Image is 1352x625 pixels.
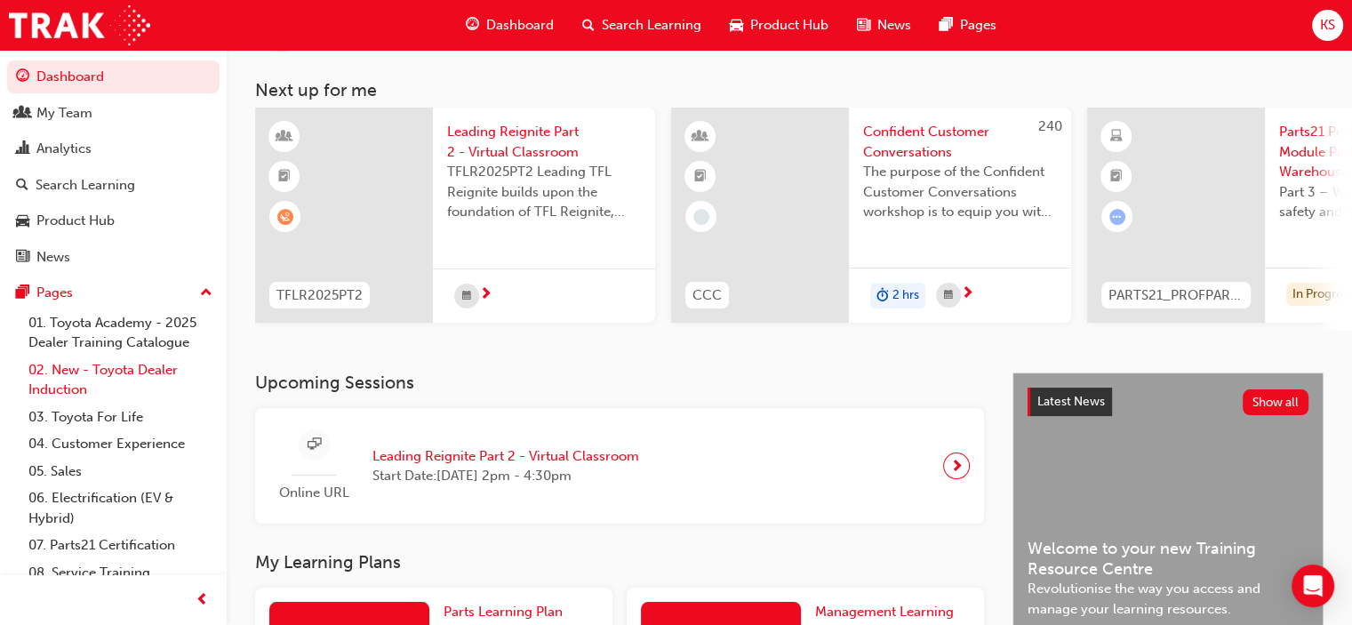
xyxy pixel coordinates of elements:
[278,125,291,148] span: learningResourceType_INSTRUCTOR_LED-icon
[961,286,974,302] span: next-icon
[447,162,641,222] span: TFLR2025PT2 Leading TFL Reignite builds upon the foundation of TFL Reignite, reaffirming our comm...
[602,15,701,36] span: Search Learning
[7,97,220,130] a: My Team
[693,209,709,225] span: learningRecordVerb_NONE-icon
[447,122,641,162] span: Leading Reignite Part 2 - Virtual Classroom
[960,15,996,36] span: Pages
[255,552,984,573] h3: My Learning Plans
[36,139,92,159] div: Analytics
[7,276,220,309] button: Pages
[16,285,29,301] span: pages-icon
[444,602,570,622] a: Parts Learning Plan
[16,69,29,85] span: guage-icon
[227,80,1352,100] h3: Next up for me
[21,309,220,357] a: 01. Toyota Academy - 2025 Dealer Training Catalogue
[892,285,919,306] span: 2 hrs
[200,282,212,305] span: up-icon
[1028,539,1308,579] span: Welcome to your new Training Resource Centre
[876,284,889,308] span: duration-icon
[1028,579,1308,619] span: Revolutionise the way you access and manage your learning resources.
[16,106,29,122] span: people-icon
[671,108,1071,323] a: 240CCCConfident Customer ConversationsThe purpose of the Confident Customer Conversations worksho...
[21,559,220,587] a: 08. Service Training
[372,446,639,467] span: Leading Reignite Part 2 - Virtual Classroom
[16,213,29,229] span: car-icon
[36,175,135,196] div: Search Learning
[255,373,984,393] h3: Upcoming Sessions
[36,103,92,124] div: My Team
[694,125,707,148] span: learningResourceType_INSTRUCTOR_LED-icon
[9,5,150,45] img: Trak
[21,458,220,485] a: 05. Sales
[1292,565,1334,607] div: Open Intercom Messenger
[486,15,554,36] span: Dashboard
[1110,125,1123,148] span: learningResourceType_ELEARNING-icon
[1038,118,1062,134] span: 240
[479,287,492,303] span: next-icon
[21,357,220,404] a: 02. New - Toyota Dealer Induction
[276,285,363,306] span: TFLR2025PT2
[1109,209,1125,225] span: learningRecordVerb_ATTEMPT-icon
[444,604,563,620] span: Parts Learning Plan
[716,7,843,44] a: car-iconProduct Hub
[372,466,639,486] span: Start Date: [DATE] 2pm - 4:30pm
[750,15,828,36] span: Product Hub
[7,60,220,93] a: Dashboard
[7,57,220,276] button: DashboardMy TeamAnalyticsSearch LearningProduct HubNews
[1037,394,1105,409] span: Latest News
[196,589,209,612] span: prev-icon
[925,7,1011,44] a: pages-iconPages
[308,434,321,456] span: sessionType_ONLINE_URL-icon
[7,169,220,202] a: Search Learning
[36,211,115,231] div: Product Hub
[452,7,568,44] a: guage-iconDashboard
[1110,165,1123,188] span: booktick-icon
[278,165,291,188] span: booktick-icon
[1312,10,1343,41] button: KS
[269,422,970,510] a: Online URLLeading Reignite Part 2 - Virtual ClassroomStart Date:[DATE] 2pm - 4:30pm
[21,404,220,431] a: 03. Toyota For Life
[255,108,655,323] a: TFLR2025PT2Leading Reignite Part 2 - Virtual ClassroomTFLR2025PT2 Leading TFL Reignite builds upo...
[36,247,70,268] div: News
[16,141,29,157] span: chart-icon
[462,285,471,308] span: calendar-icon
[863,122,1057,162] span: Confident Customer Conversations
[1320,15,1335,36] span: KS
[269,483,358,503] span: Online URL
[730,14,743,36] span: car-icon
[944,284,953,307] span: calendar-icon
[16,178,28,194] span: search-icon
[277,209,293,225] span: learningRecordVerb_WAITLIST-icon
[863,162,1057,222] span: The purpose of the Confident Customer Conversations workshop is to equip you with tools to commun...
[16,250,29,266] span: news-icon
[21,532,220,559] a: 07. Parts21 Certification
[1108,285,1244,306] span: PARTS21_PROFPART3_0923_EL
[7,132,220,165] a: Analytics
[857,14,870,36] span: news-icon
[692,285,722,306] span: CCC
[694,165,707,188] span: booktick-icon
[568,7,716,44] a: search-iconSearch Learning
[7,241,220,274] a: News
[843,7,925,44] a: news-iconNews
[1243,389,1309,415] button: Show all
[582,14,595,36] span: search-icon
[466,14,479,36] span: guage-icon
[36,283,73,303] div: Pages
[21,485,220,532] a: 06. Electrification (EV & Hybrid)
[7,204,220,237] a: Product Hub
[940,14,953,36] span: pages-icon
[877,15,911,36] span: News
[950,453,964,478] span: next-icon
[1028,388,1308,416] a: Latest NewsShow all
[21,430,220,458] a: 04. Customer Experience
